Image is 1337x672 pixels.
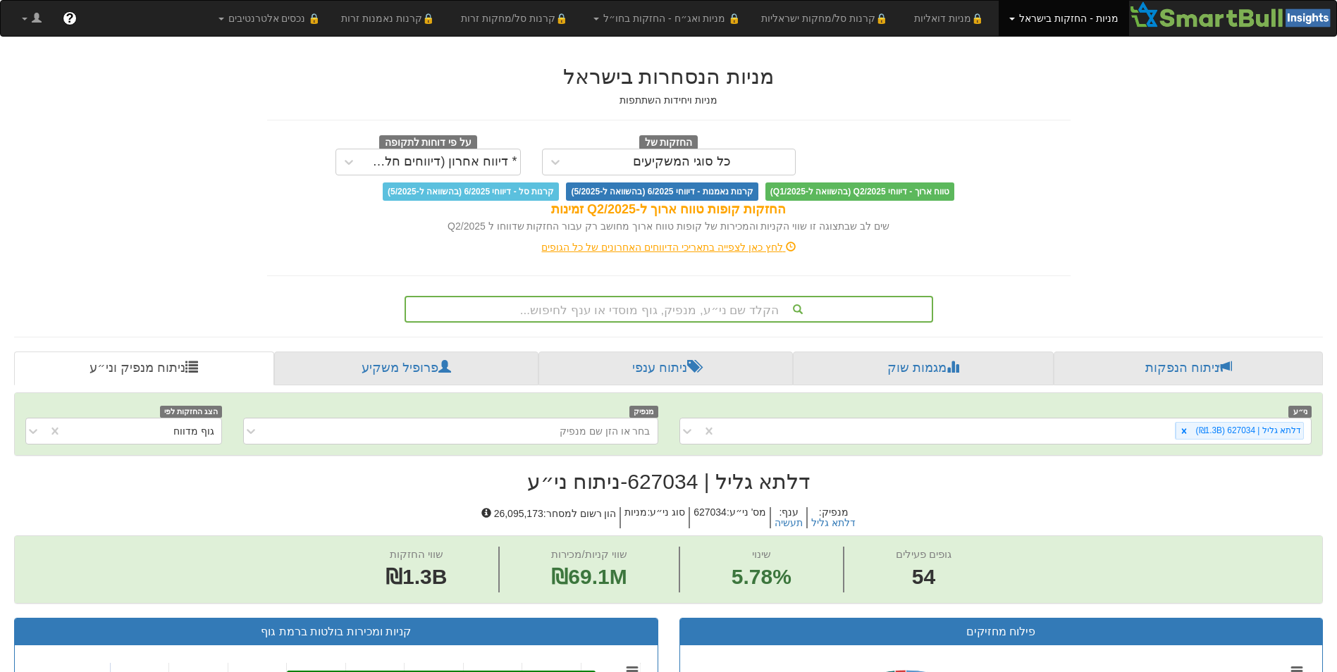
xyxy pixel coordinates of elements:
a: 🔒 נכסים אלטרנטיבים [208,1,331,36]
h2: מניות הנסחרות בישראל [267,65,1071,88]
span: שווי קניות/מכירות [551,548,627,560]
a: מניות - החזקות בישראל [999,1,1128,36]
h3: פילוח מחזיקים [691,626,1312,638]
div: לחץ כאן לצפייה בתאריכי הדיווחים האחרונים של כל הגופים [257,240,1081,254]
div: כל סוגי המשקיעים [633,155,731,169]
h5: מנפיק : [806,507,859,529]
span: שינוי [752,548,771,560]
span: ני״ע [1288,406,1312,418]
h5: מניות ויחידות השתתפות [267,95,1071,106]
a: ניתוח מנפיק וני״ע [14,351,274,385]
a: ניתוח ענפי [538,351,794,385]
div: דלתא גליל | 627034 (₪1.3B) [1192,423,1303,439]
div: שים לב שבתצוגה זו שווי הקניות והמכירות של קופות טווח ארוך מחושב רק עבור החזקות שדווחו ל Q2/2025 [267,219,1071,233]
div: גוף מדווח [173,424,214,438]
h5: ענף : [770,507,806,529]
a: ניתוח הנפקות [1054,351,1323,385]
a: 🔒מניות דואליות [904,1,999,36]
span: ₪69.1M [551,565,627,588]
h5: הון רשום למסחר : 26,095,173 [478,507,620,529]
span: החזקות של [639,135,698,151]
span: טווח ארוך - דיווחי Q2/2025 (בהשוואה ל-Q1/2025) [765,182,954,201]
h3: קניות ומכירות בולטות ברמת גוף [25,626,647,638]
a: 🔒 מניות ואג״ח - החזקות בחו״ל [583,1,751,36]
h2: דלתא גליל | 627034 - ניתוח ני״ע [14,470,1323,493]
span: גופים פעילים [896,548,951,560]
div: בחר או הזן שם מנפיק [560,424,651,438]
div: החזקות קופות טווח ארוך ל-Q2/2025 זמינות [267,201,1071,219]
span: שווי החזקות [390,548,443,560]
button: תעשיה [775,518,803,528]
button: דלתא גליל [811,518,856,528]
span: ? [66,11,73,25]
h5: מס' ני״ע : 627034 [689,507,770,529]
span: קרנות סל - דיווחי 6/2025 (בהשוואה ל-5/2025) [383,182,559,201]
a: 🔒קרנות נאמנות זרות [331,1,450,36]
span: מנפיק [629,406,658,418]
span: קרנות נאמנות - דיווחי 6/2025 (בהשוואה ל-5/2025) [566,182,758,201]
span: על פי דוחות לתקופה [379,135,477,151]
a: ? [52,1,87,36]
h5: סוג ני״ע : מניות [620,507,689,529]
span: ₪1.3B [386,565,447,588]
a: מגמות שוק [793,351,1054,385]
div: * דיווח אחרון (דיווחים חלקיים) [365,155,517,169]
a: פרופיל משקיע [274,351,538,385]
a: 🔒קרנות סל/מחקות ישראליות [751,1,903,36]
span: 54 [896,562,951,592]
img: Smartbull [1129,1,1336,29]
span: 5.78% [732,562,791,592]
a: 🔒קרנות סל/מחקות זרות [450,1,583,36]
div: הקלד שם ני״ע, מנפיק, גוף מוסדי או ענף לחיפוש... [406,297,932,321]
span: הצג החזקות לפי [160,406,222,418]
